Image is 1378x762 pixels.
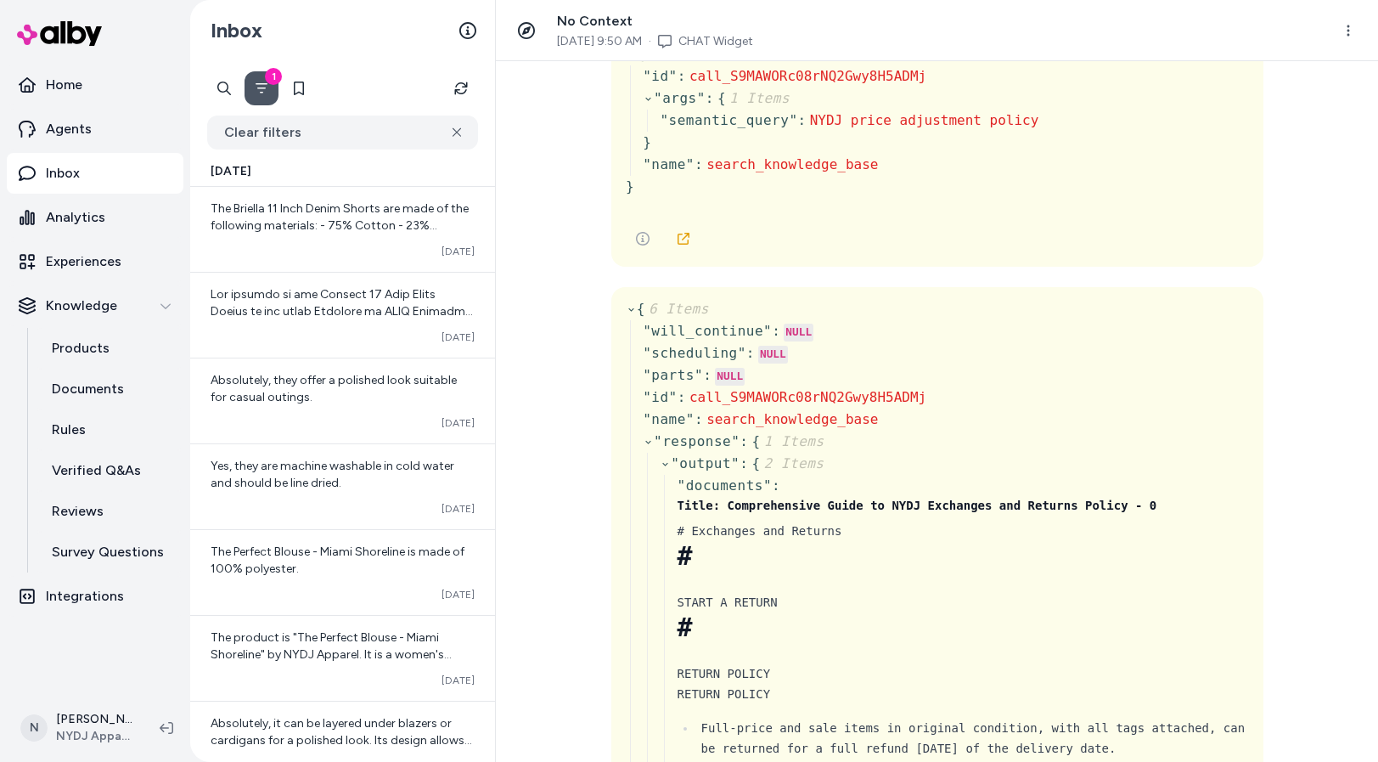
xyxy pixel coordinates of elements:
span: [DATE] [442,245,475,258]
div: 1 [265,68,282,85]
div: RETURN POLICY [677,684,1248,704]
a: Rules [35,409,183,450]
p: Home [46,75,82,95]
div: RETURN POLICY [677,663,1248,684]
button: Knowledge [7,285,183,326]
span: call_S9MAWORc08rNQ2Gwy8H5ADMj [689,68,925,84]
a: Survey Questions [35,532,183,573]
p: Survey Questions [52,542,164,562]
span: } [626,178,634,195]
span: " output " [671,455,740,471]
p: Rules [52,420,86,440]
h1: # [677,612,1248,643]
span: 2 Items [760,455,824,471]
div: NULL [715,368,745,387]
span: [DATE] [442,416,475,430]
a: Absolutely, they offer a polished look suitable for casual outings.[DATE] [190,358,495,443]
span: { [751,433,824,449]
span: · [649,33,651,50]
img: alby Logo [17,21,102,46]
span: " name " [643,156,695,172]
span: " args " [653,90,705,106]
span: N [20,714,48,742]
span: " id " [643,68,678,84]
a: The Briella 11 Inch Denim Shorts are made of the following materials: - 75% Cotton - 23% Coolmax ... [190,187,495,272]
span: { [717,90,789,106]
span: [DATE] [442,502,475,516]
p: Verified Q&As [52,460,141,481]
div: START A RETURN [677,592,1248,612]
span: The Perfect Blouse - Miami Shoreline is made of 100% polyester. [211,545,464,576]
div: : [772,476,780,496]
a: Agents [7,109,183,150]
span: [DATE] [442,330,475,344]
span: call_S9MAWORc08rNQ2Gwy8H5ADMj [689,389,925,405]
span: [DATE] [442,588,475,601]
h2: Inbox [211,18,262,43]
span: 1 Items [760,433,824,449]
a: Experiences [7,241,183,282]
span: " parts " [643,367,703,383]
button: Refresh [444,71,478,105]
span: 6 Items [644,301,708,317]
button: Filter [245,71,278,105]
p: Products [52,338,110,358]
button: Clear filters [207,116,478,150]
button: See more [626,222,660,256]
a: Inbox [7,153,183,194]
div: NULL [757,346,787,364]
p: Agents [46,119,92,139]
span: " id " [643,389,678,405]
span: { [636,301,708,317]
span: { [751,455,824,471]
span: " documents " [677,477,771,494]
a: Lor ipsumdo si ame Consect 17 Adip Elits Doeius te inc utlab Etdolore ma ALIQ Enimadm. Venia quis... [190,272,495,358]
p: Documents [52,379,124,399]
a: Reviews [35,491,183,532]
a: Documents [35,369,183,409]
div: : [677,66,685,87]
div: NULL [784,324,813,342]
a: Analytics [7,197,183,238]
span: " scheduling " [643,345,746,361]
p: Reviews [52,501,104,522]
p: Knowledge [46,296,117,316]
button: N[PERSON_NAME]NYDJ Apparel [10,701,146,755]
div: : [745,343,754,364]
a: Verified Q&As [35,450,183,491]
div: : [695,155,703,175]
div: : [740,432,748,452]
a: The product is "The Perfect Blouse - Miami Shoreline" by NYDJ Apparel. It is a women's blouse wit... [190,615,495,701]
div: : [703,365,711,386]
div: : [677,387,685,408]
span: No Context [557,13,633,29]
span: The Briella 11 Inch Denim Shorts are made of the following materials: - 75% Cotton - 23% Coolmax ... [211,201,469,301]
a: The Perfect Blouse - Miami Shoreline is made of 100% polyester.[DATE] [190,529,495,615]
div: : [695,409,703,430]
span: NYDJ price adjustment policy [809,112,1038,128]
span: NYDJ Apparel [56,728,132,745]
div: : [797,110,806,131]
p: Inbox [46,163,80,183]
a: CHAT Widget [678,33,753,50]
h4: Title: Comprehensive Guide to NYDJ Exchanges and Returns Policy - 0 [677,497,1248,514]
a: Products [35,328,183,369]
a: Integrations [7,576,183,617]
p: Analytics [46,207,105,228]
span: } [643,134,651,150]
span: search_knowledge_base [706,156,878,172]
div: # Exchanges and Returns [677,521,1248,541]
span: [DATE] [442,674,475,687]
span: Absolutely, they offer a polished look suitable for casual outings. [211,373,457,404]
h1: # [677,541,1248,572]
span: " will_continue " [643,323,772,339]
div: Full-price and sale items in original condition, with all tags attached, can be returned for a fu... [700,718,1248,759]
span: 1 Items [726,90,790,106]
span: Yes, they are machine washable in cold water and should be line dried. [211,459,454,490]
span: " semantic_query " [660,112,797,128]
span: [DATE] 9:50 AM [557,33,642,50]
a: Yes, they are machine washable in cold water and should be line dried.[DATE] [190,443,495,529]
div: : [705,88,713,109]
span: " response " [653,433,739,449]
p: [PERSON_NAME] [56,711,132,728]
